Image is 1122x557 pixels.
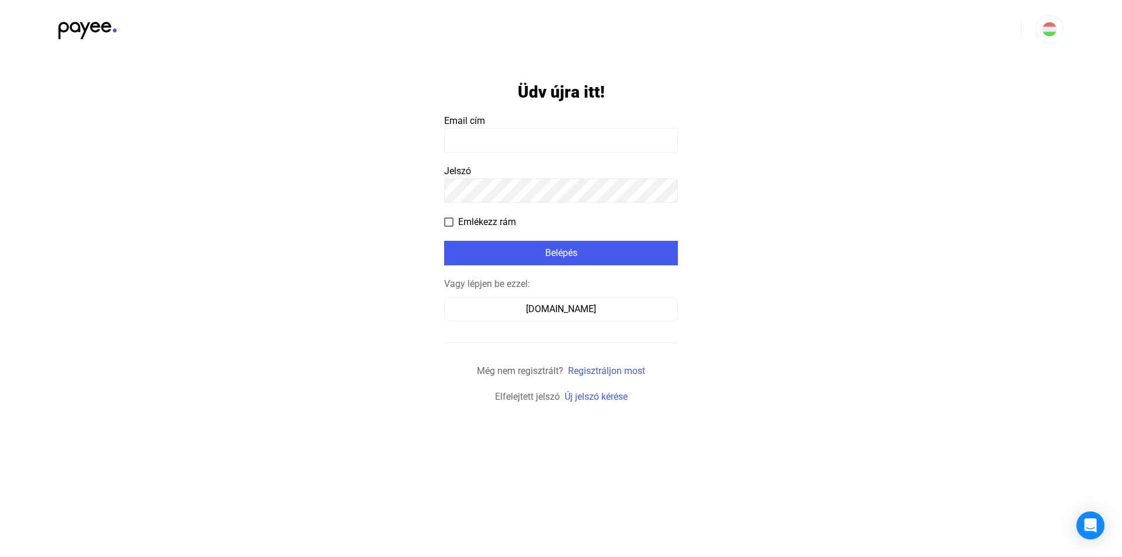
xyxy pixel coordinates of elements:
img: black-payee-blue-dot.svg [58,15,117,39]
span: Email cím [444,115,485,126]
a: Új jelszó kérése [565,391,628,402]
span: Elfelejtett jelszó [495,391,560,402]
button: HU [1036,15,1064,43]
a: [DOMAIN_NAME] [444,303,678,314]
a: Regisztráljon most [568,365,645,376]
span: Még nem regisztrált? [477,365,563,376]
div: [DOMAIN_NAME] [448,302,674,316]
span: Emlékezz rám [458,215,516,229]
button: [DOMAIN_NAME] [444,297,678,321]
div: Open Intercom Messenger [1076,511,1104,539]
h1: Üdv újra itt! [518,82,605,102]
span: Jelszó [444,165,471,177]
div: Vagy lépjen be ezzel: [444,277,678,291]
div: Belépés [448,246,674,260]
img: HU [1043,22,1057,36]
button: Belépés [444,241,678,265]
